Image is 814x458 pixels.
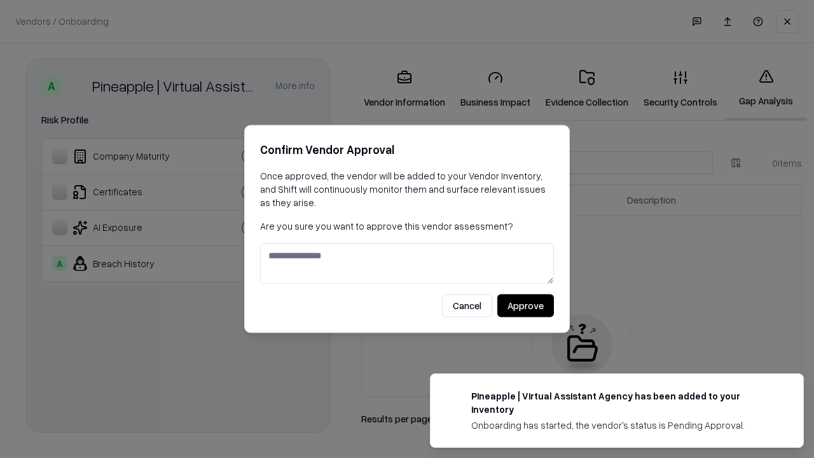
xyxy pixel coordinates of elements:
div: Onboarding has started, the vendor's status is Pending Approval. [471,419,773,432]
img: trypineapple.com [446,389,461,405]
h2: Confirm Vendor Approval [260,141,554,159]
button: Approve [497,295,554,317]
button: Cancel [442,295,492,317]
div: Pineapple | Virtual Assistant Agency has been added to your inventory [471,389,773,416]
p: Once approved, the vendor will be added to your Vendor Inventory, and Shift will continuously mon... [260,169,554,209]
p: Are you sure you want to approve this vendor assessment? [260,219,554,233]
